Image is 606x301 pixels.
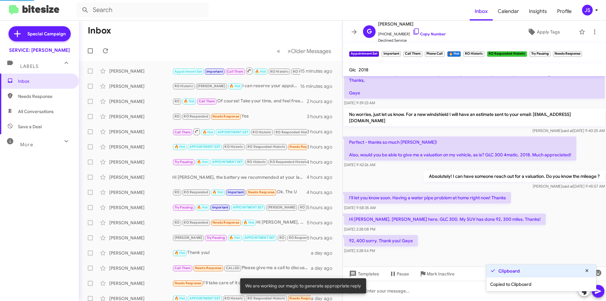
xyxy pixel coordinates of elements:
small: Important [382,51,401,57]
span: Important [212,205,229,209]
div: [PERSON_NAME] [109,189,172,196]
p: Perfect - thanks so much [PERSON_NAME]! Also, would you be able to give me a valuation on my vehi... [344,136,576,160]
span: RO [175,99,180,103]
p: No worries, just let us know. For a new windshield I will have an estimate sent to your email: [E... [344,109,605,126]
span: Try Pausing [207,236,225,240]
span: RO Responded [184,190,208,194]
span: Call Them [199,99,215,103]
div: Of course! Take your time, and feel free to reach out if you have any questions or need assistanc... [172,98,307,105]
span: APPOINTMENT SET [189,296,220,300]
small: Phone Call [425,51,444,57]
div: [PERSON_NAME] [109,98,172,105]
span: 🔥 Hot [229,236,240,240]
span: Needs Response [212,114,239,118]
nav: Page navigation example [273,45,335,57]
span: RO [279,236,284,240]
span: Older Messages [291,48,331,55]
span: Inbox [470,2,493,21]
span: Labels [20,63,39,69]
div: [PERSON_NAME] [109,265,172,271]
span: [DATE] 9:39:23 AM [344,100,375,105]
a: Special Campaign [9,26,71,41]
span: Mark Inactive [427,268,454,280]
span: 🔥 Hot [175,145,185,149]
span: [PERSON_NAME] [268,205,296,209]
span: RO Historic [175,84,193,88]
a: Profile [552,2,577,21]
span: Special Campaign [27,31,66,37]
span: Important [228,190,244,194]
span: [DATE] 2:28:08 PM [344,227,375,232]
div: 3 hours ago [307,113,337,120]
span: [PERSON_NAME] [DATE] 9:45:57 AM [533,184,605,189]
span: RO Responded Historic [247,145,285,149]
span: [PHONE_NUMBER] [378,28,446,37]
span: Needs Response [289,145,316,149]
span: 🔥 Hot [197,160,208,164]
small: Call Them [403,51,422,57]
input: Search [76,3,209,18]
div: [PERSON_NAME] [109,174,172,180]
div: 3 hours ago [307,129,337,135]
div: Hi [PERSON_NAME], Are you able to give me a call when you get the chance. I have availability aft... [172,219,307,226]
small: Appointment Set [349,51,379,57]
div: 5 hours ago [307,204,337,211]
h1: Inbox [88,26,111,36]
div: [PERSON_NAME] [109,144,172,150]
div: [PERSON_NAME] [109,280,172,286]
span: Templates [348,268,379,280]
span: Try Pausing [175,205,193,209]
span: 🔥 Hot [243,220,254,225]
div: Thank you! [172,249,311,256]
span: APPOINTMENT SET [217,130,248,134]
span: RO Responded Historic [276,130,313,134]
span: RO Historic [224,145,243,149]
div: I'll take care of it on my own. Thanks. [172,280,311,287]
span: said at [562,128,573,133]
small: Needs Response [553,51,582,57]
div: [PERSON_NAME] [109,159,172,165]
span: [DATE] 9:58:35 AM [344,205,376,210]
small: Try Pausing [530,51,550,57]
div: Hi [PERSON_NAME], the battery we recommended at your last visit was $746.52. With our 25% discoun... [172,174,306,180]
span: 🔥 Hot [203,130,213,134]
span: Call Them [175,130,191,134]
span: » [288,47,291,55]
span: Try Pausing [175,160,193,164]
span: Insights [524,2,552,21]
div: Yes [172,113,307,120]
span: 🔥 Hot [197,205,208,209]
div: That car was already turned in [172,158,306,166]
span: 2018 [359,67,368,73]
div: Copied to Clipboard [486,277,596,291]
div: Hi [PERSON_NAME], you are due for a B service we have a promotion for $699.00(half off) [172,128,307,135]
div: [PERSON_NAME] [109,83,172,89]
span: APPOINTMENT SET [212,160,243,164]
div: 4 hours ago [306,189,337,196]
span: Important [206,69,223,74]
span: G [367,27,372,37]
div: I can reserve your appointment for tire installation [DATE] at 10 a.m. with a loaner reserved. [172,82,300,90]
span: RO Responded [184,220,208,225]
span: Save a Deal [18,123,42,130]
span: Needs Response [195,266,222,270]
button: JS [577,5,599,15]
p: I'll let you know soon. Having a water pipe problem at home right now! Thanks [344,192,511,203]
span: More [20,142,33,147]
button: Apply Tags [511,26,576,38]
span: [PERSON_NAME] [DATE] 9:40:25 AM [532,128,605,133]
button: Previous [273,45,284,57]
div: [PERSON_NAME] [109,204,172,211]
div: [PERSON_NAME] [109,113,172,120]
span: [PERSON_NAME] [378,20,446,28]
span: All Conversations [18,108,54,115]
span: RO Historic [247,160,266,164]
span: Needs Response [212,220,239,225]
small: 🔥 Hot [447,51,461,57]
div: 4 hours ago [306,174,337,180]
span: Appointment Set [175,69,202,74]
span: RO Responded Historic [293,69,331,74]
div: [PERSON_NAME] [109,129,172,135]
span: Apply Tags [537,26,560,38]
span: RO Historic [270,69,289,74]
